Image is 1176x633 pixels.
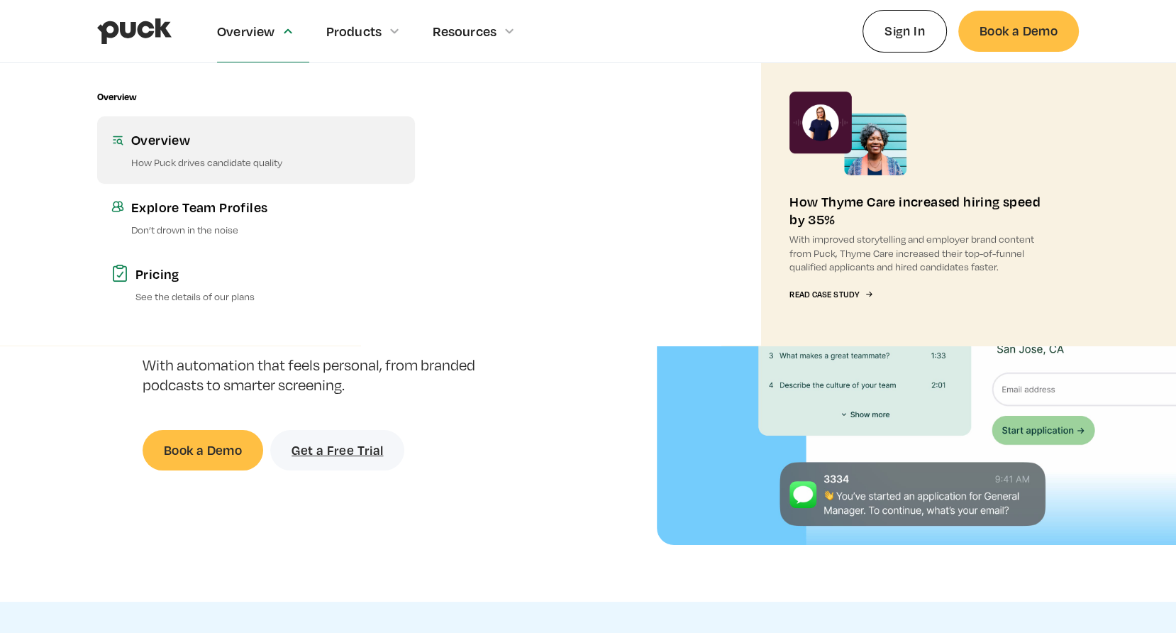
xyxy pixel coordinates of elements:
[270,430,404,470] a: Get a Free Trial
[131,198,401,216] div: Explore Team Profiles
[135,290,401,303] p: See the details of our plans
[217,23,275,39] div: Overview
[958,11,1079,51] a: Book a Demo
[97,184,415,251] a: Explore Team ProfilesDon’t drown in the noise
[97,251,415,317] a: PricingSee the details of our plans
[789,192,1050,228] div: How Thyme Care increased hiring speed by 35%
[143,430,263,470] a: Book a Demo
[135,265,401,282] div: Pricing
[97,92,136,102] div: Overview
[862,10,947,52] a: Sign In
[131,155,401,169] p: How Puck drives candidate quality
[789,232,1050,273] p: With improved storytelling and employer brand content from Puck, Thyme Care increased their top-o...
[97,116,415,183] a: OverviewHow Puck drives candidate quality
[131,131,401,148] div: Overview
[761,63,1079,346] a: How Thyme Care increased hiring speed by 35%With improved storytelling and employer brand content...
[789,290,859,299] div: Read Case Study
[433,23,497,39] div: Resources
[131,223,401,236] p: Don’t drown in the noise
[326,23,382,39] div: Products
[143,356,479,397] p: With automation that feels personal, from branded podcasts to smarter screening.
